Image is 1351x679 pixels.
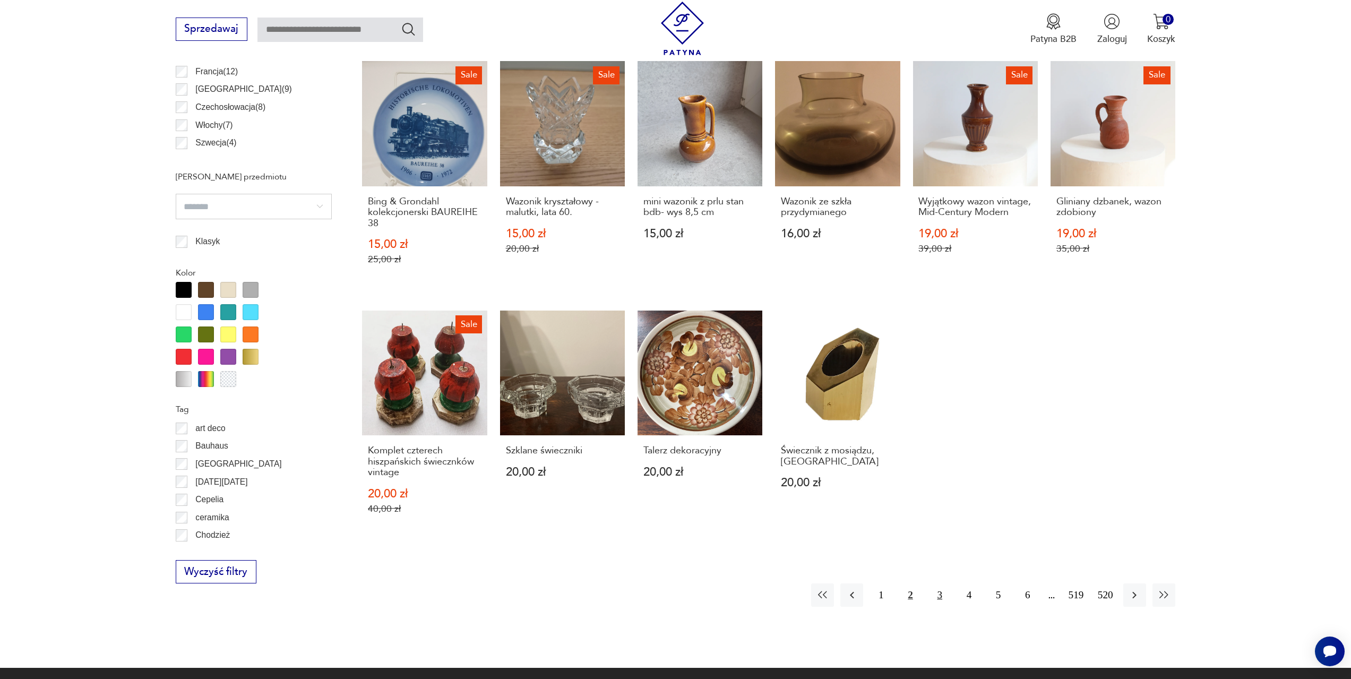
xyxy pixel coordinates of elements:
[1153,13,1169,30] img: Ikona koszyka
[195,136,236,150] p: Szwecja ( 4 )
[195,422,225,435] p: art deco
[368,503,481,514] p: 40,00 zł
[1030,13,1077,45] a: Ikona medaluPatyna B2B
[1030,13,1077,45] button: Patyna B2B
[368,239,481,250] p: 15,00 zł
[176,560,256,583] button: Wyczyść filtry
[195,118,233,132] p: Włochy ( 7 )
[506,243,619,254] p: 20,00 zł
[781,445,894,467] h3: Świecznik z mosiądzu, [GEOGRAPHIC_DATA]
[195,546,227,560] p: Ćmielów
[1056,243,1170,254] p: 35,00 zł
[918,228,1032,239] p: 19,00 zł
[656,2,709,55] img: Patyna - sklep z meblami i dekoracjami vintage
[195,475,247,489] p: [DATE][DATE]
[643,467,757,478] p: 20,00 zł
[500,61,625,290] a: SaleWazonik kryształowy - malutki, lata 60.Wazonik kryształowy - malutki, lata 60.15,00 zł20,00 zł
[1094,583,1117,606] button: 520
[195,65,238,79] p: Francja ( 12 )
[781,228,894,239] p: 16,00 zł
[176,402,332,416] p: Tag
[176,170,332,184] p: [PERSON_NAME] przedmiotu
[643,445,757,456] h3: Talerz dekoracyjny
[506,196,619,218] h3: Wazonik kryształowy - malutki, lata 60.
[781,196,894,218] h3: Wazonik ze szkła przydymianego
[1056,228,1170,239] p: 19,00 zł
[368,196,481,229] h3: Bing & Grondahl kolekcjonerski BAUREIHE 38
[638,311,762,539] a: Talerz dekoracyjnyTalerz dekoracyjny20,00 zł
[368,254,481,265] p: 25,00 zł
[643,228,757,239] p: 15,00 zł
[176,266,332,280] p: Kolor
[506,467,619,478] p: 20,00 zł
[1064,583,1087,606] button: 519
[1097,33,1127,45] p: Zaloguj
[958,583,980,606] button: 4
[176,18,247,41] button: Sprzedawaj
[1056,196,1170,218] h3: Gliniany dzbanek, wazon zdobiony
[1147,33,1175,45] p: Koszyk
[401,21,416,37] button: Szukaj
[1051,61,1175,290] a: SaleGliniany dzbanek, wazon zdobionyGliniany dzbanek, wazon zdobiony19,00 zł35,00 zł
[870,583,892,606] button: 1
[176,25,247,34] a: Sprzedawaj
[362,61,487,290] a: SaleBing & Grondahl kolekcjonerski BAUREIHE 38Bing & Grondahl kolekcjonerski BAUREIHE 3815,00 zł2...
[1163,14,1174,25] div: 0
[195,154,291,168] p: [GEOGRAPHIC_DATA] ( 3 )
[775,61,900,290] a: Wazonik ze szkła przydymianegoWazonik ze szkła przydymianego16,00 zł
[1315,637,1345,666] iframe: Smartsupp widget button
[1097,13,1127,45] button: Zaloguj
[368,488,481,500] p: 20,00 zł
[195,493,223,506] p: Cepelia
[195,82,291,96] p: [GEOGRAPHIC_DATA] ( 9 )
[638,61,762,290] a: mini wazonik z prlu stan bdb- wys 8,5 cmmini wazonik z prlu stan bdb- wys 8,5 cm15,00 zł
[913,61,1038,290] a: SaleWyjątkowy wazon vintage, Mid-Century ModernWyjątkowy wazon vintage, Mid-Century Modern19,00 z...
[506,228,619,239] p: 15,00 zł
[775,311,900,539] a: Świecznik z mosiądzu, WłochyŚwiecznik z mosiądzu, [GEOGRAPHIC_DATA]20,00 zł
[643,196,757,218] h3: mini wazonik z prlu stan bdb- wys 8,5 cm
[195,457,281,471] p: [GEOGRAPHIC_DATA]
[987,583,1010,606] button: 5
[362,311,487,539] a: SaleKomplet czterech hiszpańskich świecznków vintageKomplet czterech hiszpańskich świecznków vint...
[506,445,619,456] h3: Szklane świeczniki
[195,235,220,248] p: Klasyk
[368,445,481,478] h3: Komplet czterech hiszpańskich świecznków vintage
[1104,13,1120,30] img: Ikonka użytkownika
[1016,583,1039,606] button: 6
[918,243,1032,254] p: 39,00 zł
[195,439,228,453] p: Bauhaus
[918,196,1032,218] h3: Wyjątkowy wazon vintage, Mid-Century Modern
[781,477,894,488] p: 20,00 zł
[928,583,951,606] button: 3
[899,583,922,606] button: 2
[1045,13,1062,30] img: Ikona medalu
[195,528,230,542] p: Chodzież
[195,511,229,525] p: ceramika
[1030,33,1077,45] p: Patyna B2B
[1147,13,1175,45] button: 0Koszyk
[195,100,265,114] p: Czechosłowacja ( 8 )
[500,311,625,539] a: Szklane świecznikiSzklane świeczniki20,00 zł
